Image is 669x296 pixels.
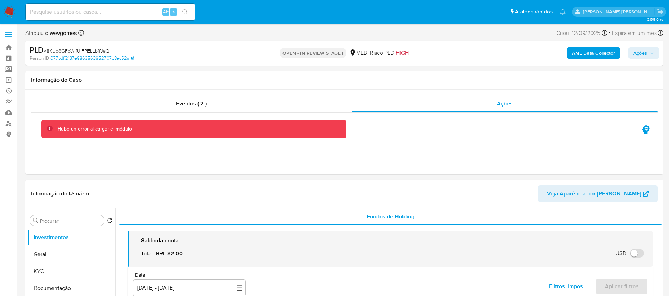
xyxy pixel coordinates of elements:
p: andreia.almeida@mercadolivre.com [583,8,654,15]
button: Ações [628,47,659,59]
button: Veja Aparência por [PERSON_NAME] [538,185,658,202]
span: Ações [633,47,647,59]
button: Procurar [33,218,38,223]
a: Notificações [560,9,566,15]
a: 077bdff2137e9863563652707b8ec52a [50,55,134,61]
button: search-icon [178,7,192,17]
div: Hubo un error al cargar el módulo [57,126,132,132]
input: Procurar [40,218,101,224]
b: wevgomes [48,29,77,37]
button: KYC [27,263,115,280]
span: Atalhos rápidos [515,8,553,16]
h1: Informação do Usuário [31,190,89,197]
button: Retornar ao pedido padrão [107,218,112,225]
input: Pesquise usuários ou casos... [26,7,195,17]
b: PLD [30,44,44,55]
button: Geral [27,246,115,263]
span: # 8KUo9GFbWIfUIFPELLbffJaQ [44,47,109,54]
div: MLB [349,49,367,57]
p: OPEN - IN REVIEW STAGE I [280,48,346,58]
span: s [172,8,175,15]
button: Investimentos [27,229,115,246]
b: AML Data Collector [572,47,615,59]
span: Alt [163,8,169,15]
b: Person ID [30,55,49,61]
button: AML Data Collector [567,47,620,59]
span: Eventos ( 2 ) [176,99,207,108]
h1: Informação do Caso [31,77,658,84]
span: Veja Aparência por [PERSON_NAME] [547,185,641,202]
span: Ações [497,99,513,108]
span: - [609,28,610,38]
span: Expira em um mês [612,29,657,37]
a: Sair [656,8,664,16]
span: Atribuiu o [25,29,77,37]
span: Risco PLD: [370,49,409,57]
span: HIGH [396,49,409,57]
div: Criou: 12/09/2025 [556,28,607,38]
